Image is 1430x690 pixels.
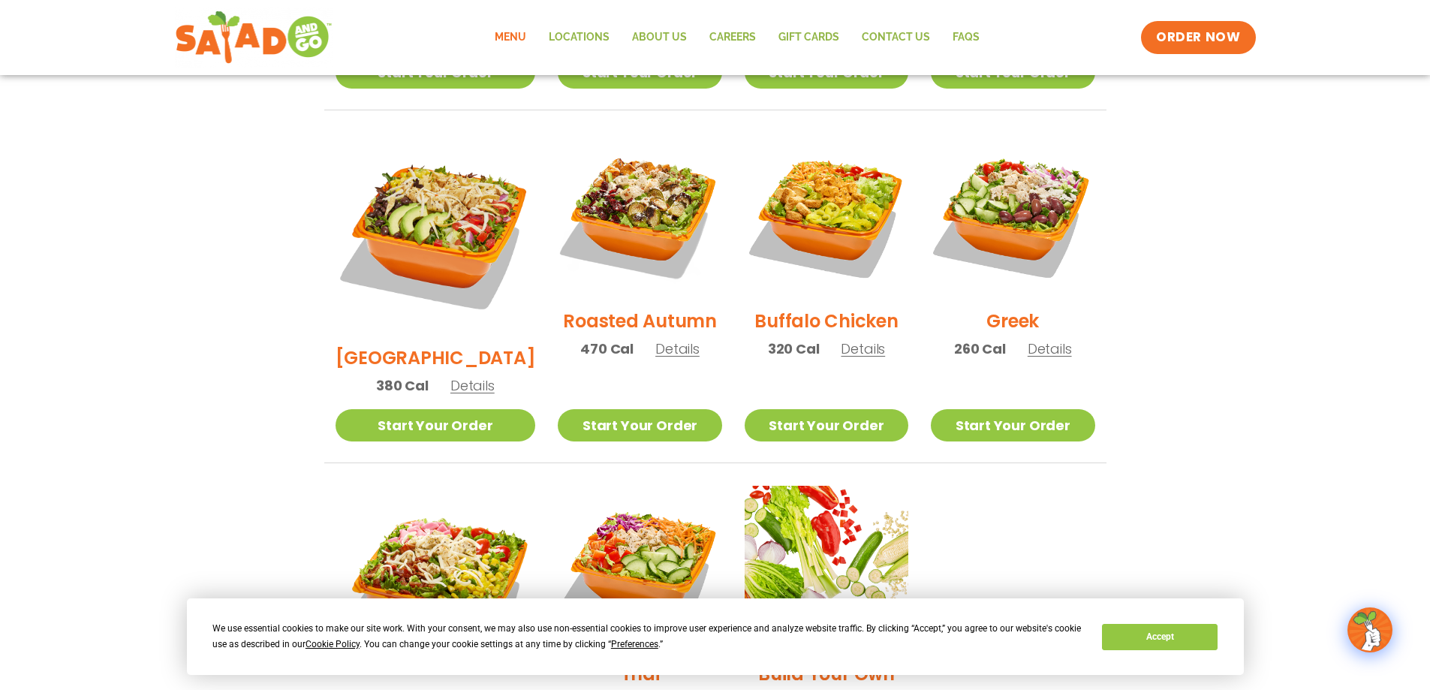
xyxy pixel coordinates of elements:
span: ORDER NOW [1156,29,1240,47]
span: Details [841,339,885,358]
img: Product photo for Roasted Autumn Salad [558,133,721,297]
img: Product photo for Jalapeño Ranch Salad [336,486,536,686]
h2: Buffalo Chicken [754,308,898,334]
img: Product photo for Thai Salad [558,486,721,649]
img: Product photo for Buffalo Chicken Salad [745,133,908,297]
a: Careers [698,20,767,55]
a: About Us [621,20,698,55]
a: Start Your Order [558,409,721,441]
img: wpChatIcon [1349,609,1391,651]
h2: Greek [986,308,1039,334]
span: Preferences [611,639,658,649]
a: Contact Us [850,20,941,55]
img: Product photo for Build Your Own [745,486,908,649]
span: 320 Cal [768,339,820,359]
a: Menu [483,20,537,55]
span: Details [450,376,495,395]
img: new-SAG-logo-768×292 [175,8,333,68]
div: Cookie Consent Prompt [187,598,1244,675]
nav: Menu [483,20,991,55]
a: Start Your Order [336,409,536,441]
h2: [GEOGRAPHIC_DATA] [336,345,536,371]
a: Start Your Order [745,409,908,441]
h2: Roasted Autumn [563,308,717,334]
a: FAQs [941,20,991,55]
a: ORDER NOW [1141,21,1255,54]
a: Start Your Order [931,409,1094,441]
span: 380 Cal [376,375,429,396]
img: Product photo for Greek Salad [931,133,1094,297]
img: Product photo for BBQ Ranch Salad [336,133,536,333]
a: Locations [537,20,621,55]
span: Cookie Policy [306,639,360,649]
span: Details [1028,339,1072,358]
button: Accept [1102,624,1218,650]
span: Details [655,339,700,358]
span: 470 Cal [580,339,634,359]
a: GIFT CARDS [767,20,850,55]
div: We use essential cookies to make our site work. With your consent, we may also use non-essential ... [212,621,1084,652]
span: 260 Cal [954,339,1006,359]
